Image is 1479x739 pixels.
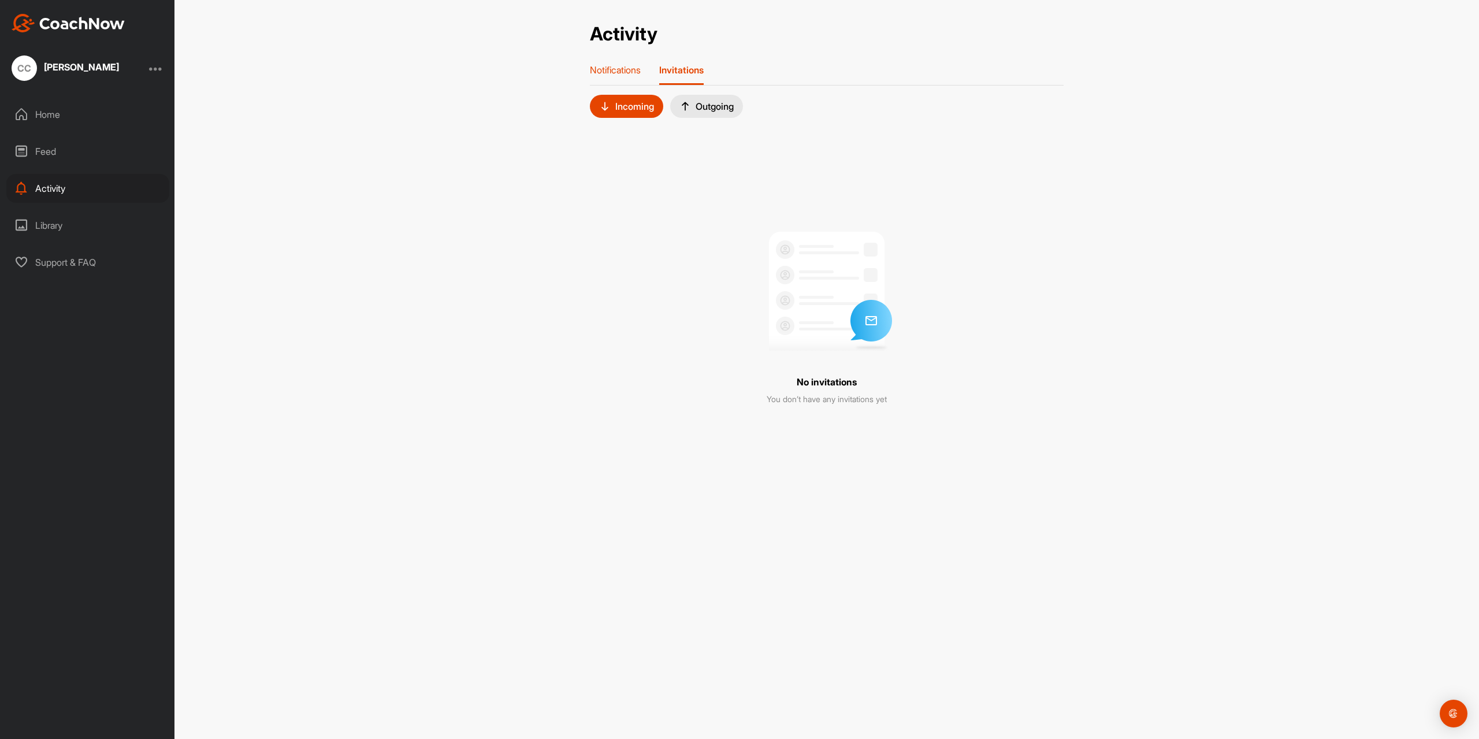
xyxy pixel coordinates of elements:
div: Open Intercom Messenger [1440,700,1467,727]
h2: Activity [590,23,657,46]
p: No invitations [797,376,857,388]
div: Feed [6,137,169,166]
img: CoachNow [12,14,125,32]
div: Home [6,100,169,129]
div: Outgoing [679,101,734,112]
img: no invites [755,217,899,362]
p: Invitations [659,64,704,76]
div: Activity [6,174,169,203]
div: Support & FAQ [6,248,169,277]
div: CC [12,55,37,81]
div: Library [6,211,169,240]
div: Incoming [599,101,654,112]
p: Notifications [590,64,641,76]
div: [PERSON_NAME] [44,62,119,72]
p: You don’t have any invitations yet [767,393,887,405]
